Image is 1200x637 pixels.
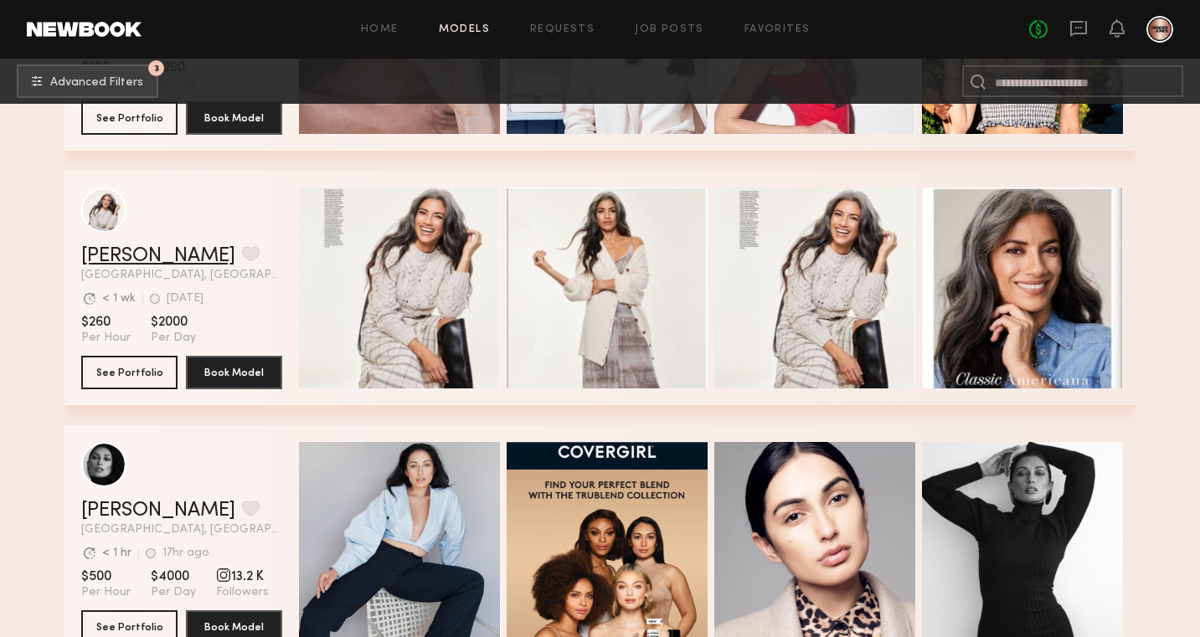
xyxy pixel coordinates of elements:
[216,585,269,600] span: Followers
[151,331,196,346] span: Per Day
[216,568,269,585] span: 13.2 K
[151,585,196,600] span: Per Day
[167,293,203,305] div: [DATE]
[81,524,282,536] span: [GEOGRAPHIC_DATA], [GEOGRAPHIC_DATA]
[81,585,131,600] span: Per Hour
[81,501,235,521] a: [PERSON_NAME]
[186,356,282,389] button: Book Model
[81,270,282,281] span: [GEOGRAPHIC_DATA], [GEOGRAPHIC_DATA]
[102,293,136,305] div: < 1 wk
[81,314,131,331] span: $260
[81,246,235,266] a: [PERSON_NAME]
[744,24,811,35] a: Favorites
[81,356,178,389] button: See Portfolio
[154,64,159,72] span: 3
[50,77,143,89] span: Advanced Filters
[81,568,131,585] span: $500
[361,24,399,35] a: Home
[17,64,158,98] button: 3Advanced Filters
[530,24,595,35] a: Requests
[102,547,131,559] div: < 1 hr
[439,24,490,35] a: Models
[151,568,196,585] span: $4000
[151,314,196,331] span: $2000
[81,331,131,346] span: Per Hour
[635,24,704,35] a: Job Posts
[186,101,282,135] button: Book Model
[81,101,178,135] button: See Portfolio
[162,547,209,559] div: 17hr ago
